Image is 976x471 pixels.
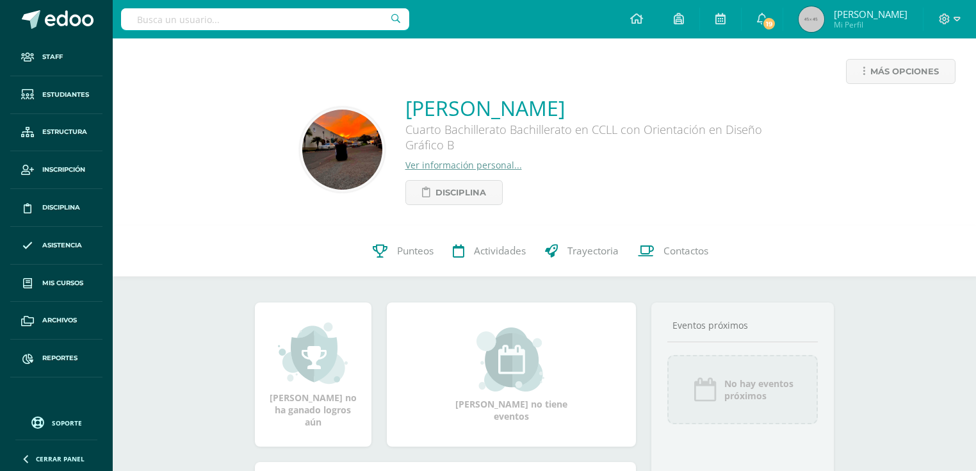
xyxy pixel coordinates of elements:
[870,60,939,83] span: Más opciones
[42,353,77,363] span: Reportes
[667,319,818,331] div: Eventos próximos
[10,227,102,265] a: Asistencia
[42,52,63,62] span: Staff
[474,244,526,258] span: Actividades
[302,110,382,190] img: 0a32ac821d3b3ce4fd9d2376edec6bb1.png
[363,226,443,277] a: Punteos
[10,151,102,189] a: Inscripción
[846,59,956,84] a: Más opciones
[42,165,85,175] span: Inscripción
[447,327,575,422] div: [PERSON_NAME] no tiene eventos
[42,315,77,326] span: Archivos
[15,413,97,431] a: Soporte
[397,244,434,258] span: Punteos
[268,321,359,428] div: [PERSON_NAME] no ha ganado logros aún
[435,181,486,204] span: Disciplina
[476,327,546,392] img: event_small.png
[10,340,102,377] a: Reportes
[834,8,907,21] span: [PERSON_NAME]
[799,6,824,32] img: 45x45
[10,265,102,302] a: Mis cursos
[443,226,535,277] a: Actividades
[10,114,102,152] a: Estructura
[36,454,85,463] span: Cerrar panel
[405,94,790,122] a: [PERSON_NAME]
[567,244,619,258] span: Trayectoria
[42,90,89,100] span: Estudiantes
[405,122,790,159] div: Cuarto Bachillerato Bachillerato en CCLL con Orientación en Diseño Gráfico B
[628,226,718,277] a: Contactos
[52,418,82,427] span: Soporte
[405,159,522,171] a: Ver información personal...
[10,38,102,76] a: Staff
[692,377,718,402] img: event_icon.png
[10,76,102,114] a: Estudiantes
[10,302,102,340] a: Archivos
[42,240,82,251] span: Asistencia
[42,202,80,213] span: Disciplina
[724,377,793,402] span: No hay eventos próximos
[278,321,348,385] img: achievement_small.png
[762,17,776,31] span: 19
[834,19,907,30] span: Mi Perfil
[42,127,87,137] span: Estructura
[663,244,708,258] span: Contactos
[405,180,503,205] a: Disciplina
[121,8,409,30] input: Busca un usuario...
[42,278,83,288] span: Mis cursos
[535,226,628,277] a: Trayectoria
[10,189,102,227] a: Disciplina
